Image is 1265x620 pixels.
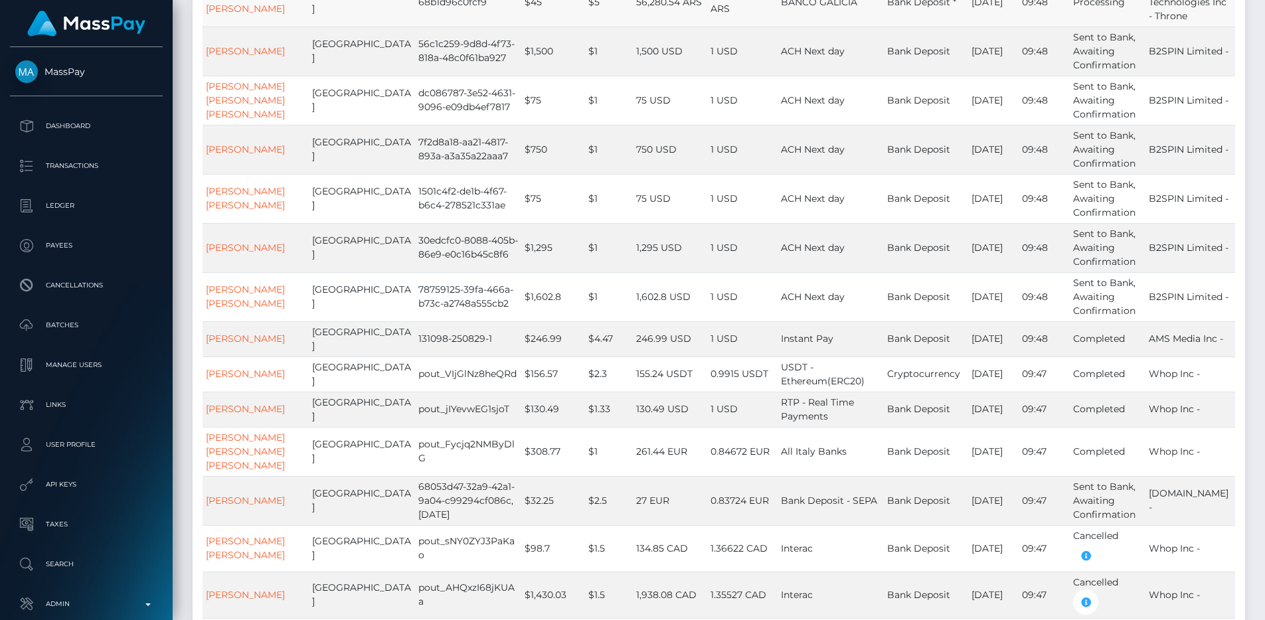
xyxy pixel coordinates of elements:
[884,392,968,427] td: Bank Deposit
[10,110,163,143] a: Dashboard
[707,223,778,272] td: 1 USD
[415,272,521,321] td: 78759125-39fa-466a-b73c-a2748a555cb2
[707,76,778,125] td: 1 USD
[309,174,415,223] td: [GEOGRAPHIC_DATA]
[1145,272,1235,321] td: B2SPIN Limited -
[206,589,285,601] a: [PERSON_NAME]
[884,125,968,174] td: Bank Deposit
[206,333,285,345] a: [PERSON_NAME]
[1145,572,1235,618] td: Whop Inc -
[10,229,163,262] a: Payees
[585,27,633,76] td: $1
[1145,476,1235,525] td: [DOMAIN_NAME] -
[585,525,633,572] td: $1.5
[206,283,285,309] a: [PERSON_NAME] [PERSON_NAME]
[633,356,707,392] td: 155.24 USDT
[633,427,707,476] td: 261.44 EUR
[415,427,521,476] td: pout_Fycjq2NMByDlG
[415,223,521,272] td: 30edcfc0-8088-405b-86e9-e0c16b45c8f6
[1070,223,1145,272] td: Sent to Bank, Awaiting Confirmation
[968,427,1019,476] td: [DATE]
[521,125,585,174] td: $750
[521,223,585,272] td: $1,295
[633,272,707,321] td: 1,602.8 USD
[968,392,1019,427] td: [DATE]
[309,125,415,174] td: [GEOGRAPHIC_DATA]
[1145,525,1235,572] td: Whop Inc -
[968,321,1019,356] td: [DATE]
[415,392,521,427] td: pout_jIYevwEG1sjoT
[585,392,633,427] td: $1.33
[968,272,1019,321] td: [DATE]
[585,223,633,272] td: $1
[884,572,968,618] td: Bank Deposit
[1070,427,1145,476] td: Completed
[15,355,157,375] p: Manage Users
[1019,223,1070,272] td: 09:48
[781,495,877,506] span: Bank Deposit - SEPA
[1019,572,1070,618] td: 09:47
[781,94,845,106] span: ACH Next day
[309,525,415,572] td: [GEOGRAPHIC_DATA]
[15,116,157,136] p: Dashboard
[1019,476,1070,525] td: 09:47
[585,272,633,321] td: $1
[707,525,778,572] td: 1.36622 CAD
[1019,525,1070,572] td: 09:47
[10,309,163,342] a: Batches
[633,572,707,618] td: 1,938.08 CAD
[1019,27,1070,76] td: 09:48
[10,66,163,78] span: MassPay
[884,174,968,223] td: Bank Deposit
[781,333,833,345] span: Instant Pay
[15,156,157,176] p: Transactions
[10,468,163,501] a: API Keys
[15,60,38,83] img: MassPay
[1019,427,1070,476] td: 09:47
[968,125,1019,174] td: [DATE]
[968,525,1019,572] td: [DATE]
[1145,223,1235,272] td: B2SPIN Limited -
[15,395,157,415] p: Links
[1019,125,1070,174] td: 09:48
[1145,174,1235,223] td: B2SPIN Limited -
[206,185,285,211] a: [PERSON_NAME] [PERSON_NAME]
[1070,321,1145,356] td: Completed
[206,368,285,380] a: [PERSON_NAME]
[521,27,585,76] td: $1,500
[415,356,521,392] td: pout_VIjGlNz8heQRd
[10,508,163,541] a: Taxes
[15,594,157,614] p: Admin
[10,349,163,382] a: Manage Users
[10,189,163,222] a: Ledger
[585,572,633,618] td: $1.5
[27,11,145,37] img: MassPay Logo
[781,45,845,57] span: ACH Next day
[1070,356,1145,392] td: Completed
[968,76,1019,125] td: [DATE]
[10,388,163,422] a: Links
[585,476,633,525] td: $2.5
[1070,125,1145,174] td: Sent to Bank, Awaiting Confirmation
[633,525,707,572] td: 134.85 CAD
[1145,356,1235,392] td: Whop Inc -
[707,392,778,427] td: 1 USD
[309,427,415,476] td: [GEOGRAPHIC_DATA]
[884,476,968,525] td: Bank Deposit
[1070,476,1145,525] td: Sent to Bank, Awaiting Confirmation
[415,476,521,525] td: 68053d47-32a9-42a1-9a04-c99294cf086c,[DATE]
[309,321,415,356] td: [GEOGRAPHIC_DATA]
[1145,321,1235,356] td: AMS Media Inc -
[15,475,157,495] p: API Keys
[884,427,968,476] td: Bank Deposit
[781,193,845,204] span: ACH Next day
[585,174,633,223] td: $1
[1019,321,1070,356] td: 09:48
[415,572,521,618] td: pout_AHQxzI68jKUAa
[1070,525,1145,572] td: Cancelled
[309,76,415,125] td: [GEOGRAPHIC_DATA]
[968,356,1019,392] td: [DATE]
[884,272,968,321] td: Bank Deposit
[521,476,585,525] td: $32.25
[206,45,285,57] a: [PERSON_NAME]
